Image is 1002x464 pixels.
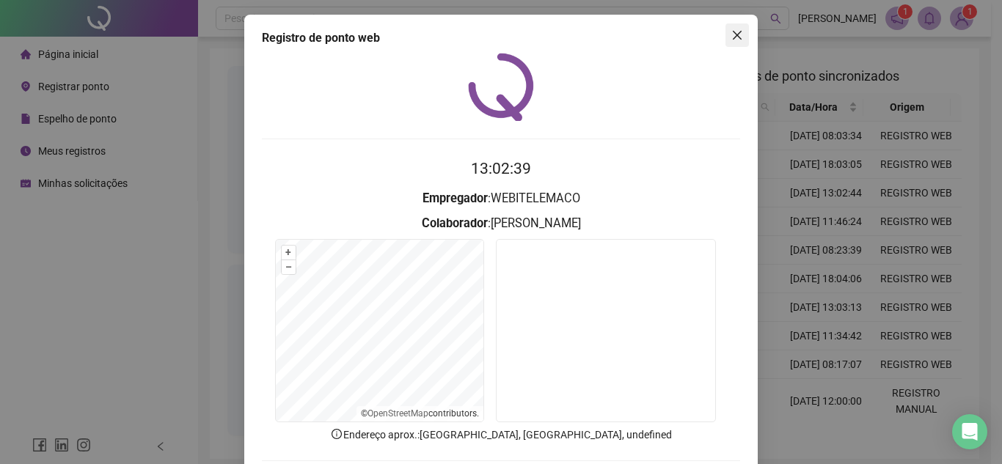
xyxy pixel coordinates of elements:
[330,427,343,441] span: info-circle
[731,29,743,41] span: close
[262,427,740,443] p: Endereço aprox. : [GEOGRAPHIC_DATA], [GEOGRAPHIC_DATA], undefined
[367,408,428,419] a: OpenStreetMap
[468,53,534,121] img: QRPoint
[282,246,296,259] button: +
[262,29,740,47] div: Registro de ponto web
[361,408,479,419] li: © contributors.
[262,214,740,233] h3: : [PERSON_NAME]
[725,23,749,47] button: Close
[471,160,531,177] time: 13:02:39
[422,216,488,230] strong: Colaborador
[952,414,987,449] div: Open Intercom Messenger
[282,260,296,274] button: –
[423,191,488,205] strong: Empregador
[262,189,740,208] h3: : WEBITELEMACO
